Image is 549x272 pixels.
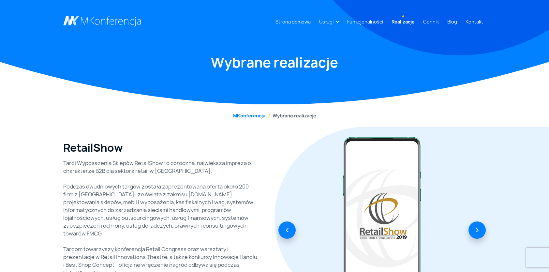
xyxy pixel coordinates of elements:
a: MKonferencja [233,113,265,119]
a: Strona domowa [273,16,313,28]
a: Blog [445,16,460,28]
a: Realizacje [389,16,417,28]
a: Kontakt [463,16,486,28]
nav: breadcrumb [63,112,486,119]
h2: RetailShow [63,142,123,154]
a: Funkcjonalności [345,16,386,28]
li: Wybrane realizacje [265,112,316,119]
a: Usługi [317,16,336,28]
a: Cennik [421,16,441,28]
h1: Wybrane realizacje [63,54,486,71]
